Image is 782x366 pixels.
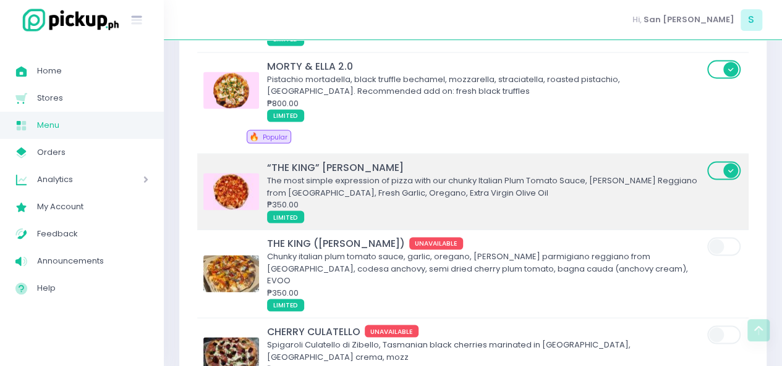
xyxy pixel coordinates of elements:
span: Menu [37,117,148,133]
span: LIMITED [267,109,304,122]
span: UNAVAILABLE [365,325,419,337]
span: Home [37,63,148,79]
div: “THE KING” [PERSON_NAME] [267,160,703,174]
span: My Account [37,199,148,215]
div: THE KING ([PERSON_NAME]) [267,236,703,250]
span: UNAVAILABLE [409,237,464,249]
span: Orders [37,144,148,160]
span: 🔥 [249,130,259,142]
span: Feedback [37,226,148,242]
div: CHERRY CULATELLO [267,324,703,338]
td: THE KING (Marinara)THE KING ([PERSON_NAME])UNAVAILABLEChunky italian plum tomato sauce, garlic, o... [197,230,749,318]
span: S [741,9,762,31]
span: Analytics [37,172,108,188]
span: LIMITED [267,299,304,311]
img: THE KING (Marinara) [203,255,259,292]
div: The most simple expression of pizza with our chunky Italian Plum Tomato Sauce, [PERSON_NAME] Regg... [267,174,703,198]
span: Announcements [37,253,148,269]
span: San [PERSON_NAME] [644,14,734,26]
div: ₱800.00 [267,97,703,109]
td: “THE KING” MARINARA“THE KING” [PERSON_NAME]The most simple expression of pizza with our chunky It... [197,154,749,230]
div: Chunky italian plum tomato sauce, garlic, oregano, [PERSON_NAME] parmigiano reggiano from [GEOGRA... [267,250,703,286]
img: “THE KING” MARINARA [203,173,259,210]
td: MORTY & ELLA 2.0MORTY & ELLA 2.0Pistachio mortadella, black truffle bechamel, mozzarella, stracia... [197,52,749,153]
span: Help [37,280,148,296]
div: Pistachio mortadella, black truffle bechamel, mozzarella, straciatella, roasted pistachio, [GEOGR... [267,73,703,97]
img: logo [15,7,121,33]
img: MORTY & ELLA 2.0 [203,72,259,109]
span: LIMITED [267,210,304,223]
span: Stores [37,90,148,106]
span: Hi, [632,14,642,26]
div: ₱350.00 [267,198,703,210]
span: Popular [263,132,287,141]
div: Spigaroli Culatello di Zibello, Tasmanian black cherries marinated in [GEOGRAPHIC_DATA], [GEOGRAP... [267,338,703,362]
div: ₱350.00 [267,286,703,299]
div: MORTY & ELLA 2.0 [267,59,703,73]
